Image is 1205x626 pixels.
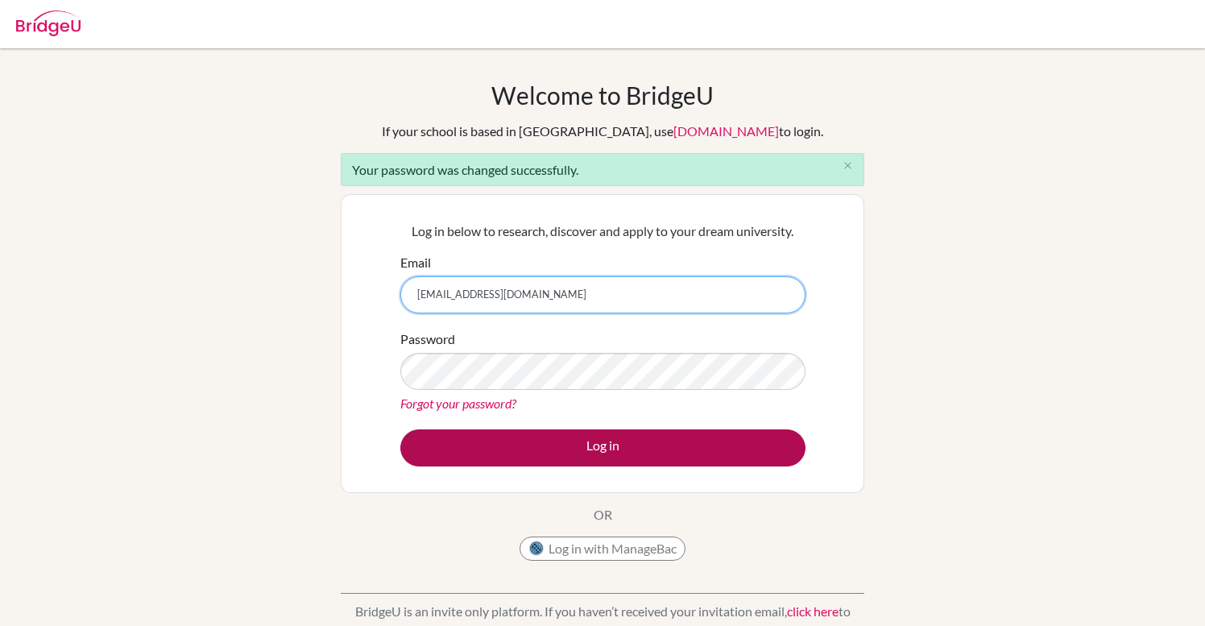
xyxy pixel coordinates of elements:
div: Your password was changed successfully. [341,153,864,186]
a: Forgot your password? [400,396,516,411]
img: Bridge-U [16,10,81,36]
a: click here [787,603,839,619]
p: Log in below to research, discover and apply to your dream university. [400,222,805,241]
a: [DOMAIN_NAME] [673,123,779,139]
button: Log in [400,429,805,466]
button: Close [831,154,863,178]
p: OR [594,505,612,524]
i: close [842,160,854,172]
div: If your school is based in [GEOGRAPHIC_DATA], use to login. [382,122,823,141]
button: Log in with ManageBac [520,537,685,561]
label: Password [400,330,455,349]
label: Email [400,253,431,272]
h1: Welcome to BridgeU [491,81,714,110]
